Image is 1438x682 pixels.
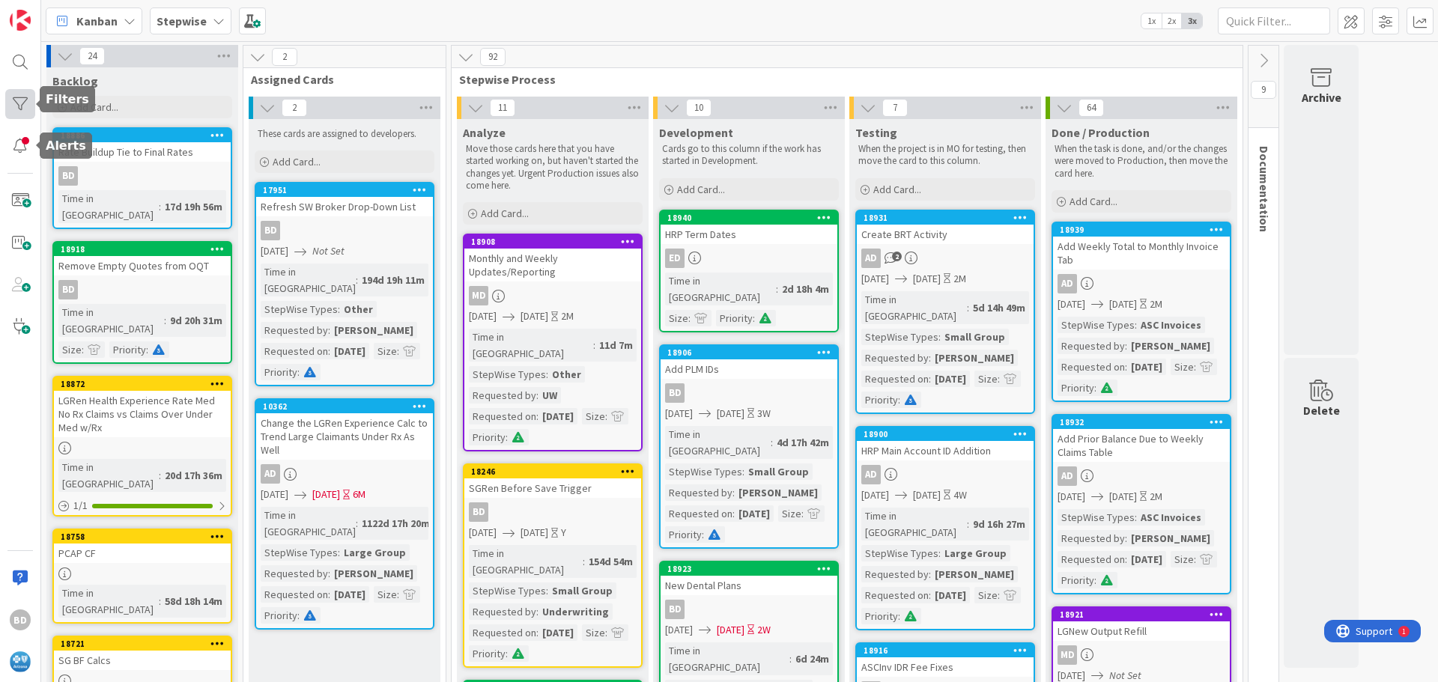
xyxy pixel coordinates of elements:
[261,607,297,624] div: Priority
[297,364,300,380] span: :
[261,343,328,359] div: Requested on
[1053,237,1230,270] div: Add Weekly Total to Monthly Invoice Tab
[469,525,497,541] span: [DATE]
[54,256,231,275] div: Remove Empty Quotes from OQT
[861,291,967,324] div: Time in [GEOGRAPHIC_DATA]
[340,301,377,317] div: Other
[953,271,966,287] div: 2M
[771,434,773,451] span: :
[464,235,641,249] div: 18908
[464,465,641,478] div: 18246
[665,383,685,403] div: BD
[1058,274,1077,293] div: AD
[665,484,732,501] div: Requested by
[667,347,837,358] div: 18906
[898,392,900,408] span: :
[661,211,837,225] div: 18940
[716,310,753,326] div: Priority
[256,183,433,216] div: 17951Refresh SW Broker Drop-Down List
[330,343,369,359] div: [DATE]
[340,544,410,561] div: Large Group
[661,562,837,576] div: 18923
[82,341,84,358] span: :
[929,566,931,582] span: :
[702,526,704,543] span: :
[861,329,938,345] div: StepWise Types
[1053,223,1230,237] div: 18939
[861,508,967,541] div: Time in [GEOGRAPHIC_DATA]
[159,593,161,609] span: :
[585,553,637,570] div: 154d 54m
[913,271,941,287] span: [DATE]
[358,272,428,288] div: 194d 19h 11m
[857,211,1034,244] div: 18931Create BRT Activity
[330,565,417,582] div: [PERSON_NAME]
[661,211,837,244] div: 18940HRP Term Dates
[159,198,161,215] span: :
[263,401,433,412] div: 10362
[358,515,434,532] div: 1122d 17h 20m
[54,377,231,437] div: 18872LGRen Health Experience Rate Med No Rx Claims vs Claims Over Under Med w/Rx
[54,530,231,563] div: 18758PCAP CF
[54,280,231,299] div: BD
[665,406,693,421] span: [DATE]
[546,366,548,383] span: :
[159,467,161,484] span: :
[1058,551,1125,567] div: Requested on
[539,408,577,424] div: [DATE]
[256,400,433,413] div: 10362
[665,310,688,326] div: Size
[539,387,561,404] div: UW
[861,545,938,561] div: StepWise Types
[353,487,365,502] div: 6M
[54,544,231,563] div: PCAP CF
[54,129,231,162] div: 18886Rate Buildup Tie to Final Rates
[61,379,231,389] div: 18872
[471,466,641,477] div: 18246
[78,6,82,18] div: 1
[52,529,232,624] a: 18758PCAP CFTime in [GEOGRAPHIC_DATA]:58d 18h 14m
[166,312,226,329] div: 9d 20h 31m
[54,166,231,186] div: BD
[661,346,837,359] div: 18906
[861,371,929,387] div: Requested on
[732,505,735,522] span: :
[913,487,941,503] span: [DATE]
[261,464,280,484] div: AD
[998,371,1000,387] span: :
[58,190,159,223] div: Time in [GEOGRAPHIC_DATA]
[54,496,231,515] div: 1/1
[1053,415,1230,429] div: 18932
[732,484,735,501] span: :
[61,532,231,542] div: 18758
[1058,466,1077,486] div: AD
[146,341,148,358] span: :
[261,507,356,540] div: Time in [GEOGRAPHIC_DATA]
[744,463,813,480] div: Small Group
[330,322,417,338] div: [PERSON_NAME]
[164,312,166,329] span: :
[469,387,536,404] div: Requested by
[941,545,1010,561] div: Large Group
[953,487,967,503] div: 4W
[1135,509,1137,526] span: :
[861,249,881,268] div: AD
[1218,7,1330,34] input: Quick Filter...
[1058,380,1094,396] div: Priority
[659,210,839,332] a: 18940HRP Term DatesEDTime in [GEOGRAPHIC_DATA]:2d 18h 4mSize:Priority:
[861,566,929,582] div: Requested by
[1127,551,1166,567] div: [DATE]
[273,155,321,168] span: Add Card...
[1053,621,1230,641] div: LGNew Output Refill
[61,130,231,141] div: 18886
[857,427,1034,441] div: 18900
[941,329,1009,345] div: Small Group
[561,308,574,324] div: 2M
[861,587,929,603] div: Requested on
[58,585,159,618] div: Time in [GEOGRAPHIC_DATA]
[1053,466,1230,486] div: AD
[1058,509,1135,526] div: StepWise Types
[778,281,833,297] div: 2d 18h 4m
[857,427,1034,460] div: 18900HRP Main Account ID Addition
[967,299,969,316] span: :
